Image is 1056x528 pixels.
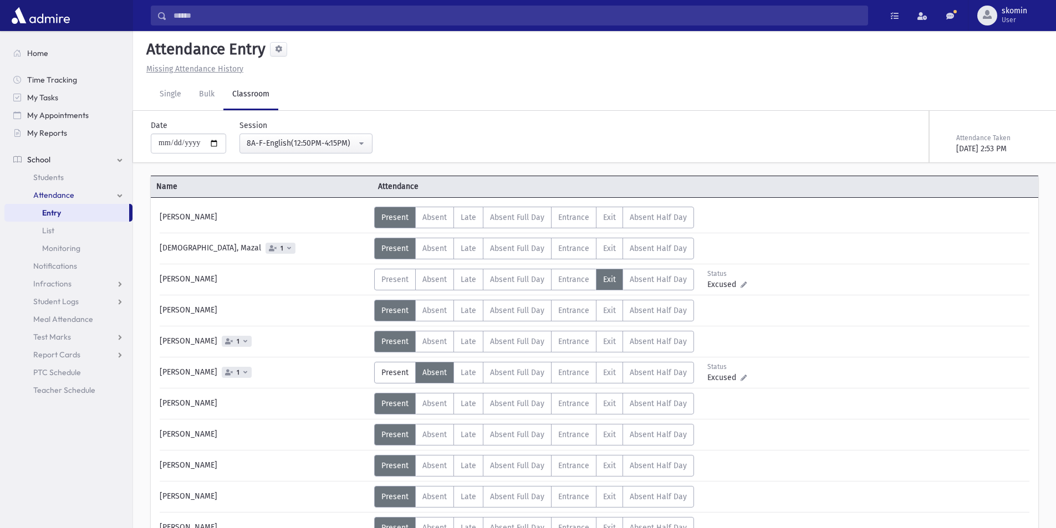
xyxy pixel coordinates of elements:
span: Absent Full Day [490,399,544,408]
span: Absent Half Day [630,368,687,377]
span: Notifications [33,261,77,271]
span: 1 [234,369,242,376]
div: AttTypes [374,207,694,228]
span: Absent Full Day [490,306,544,315]
a: Bulk [190,79,223,110]
a: Infractions [4,275,132,293]
span: Entrance [558,244,589,253]
span: Late [461,430,476,439]
span: Report Cards [33,350,80,360]
div: AttTypes [374,486,694,508]
span: Late [461,306,476,315]
a: Time Tracking [4,71,132,89]
div: [PERSON_NAME] [154,331,374,352]
span: Entrance [558,368,589,377]
a: Report Cards [4,346,132,363]
img: AdmirePro [9,4,73,27]
span: 1 [234,338,242,345]
span: Absent Half Day [630,306,687,315]
span: Absent [422,492,447,501]
span: Absent Full Day [490,368,544,377]
span: Late [461,368,476,377]
span: Infractions [33,279,72,289]
span: Exit [603,399,616,408]
div: [PERSON_NAME] [154,486,374,508]
div: Status [707,362,757,372]
span: Home [27,48,48,58]
span: Absent Full Day [490,461,544,470]
span: Students [33,172,64,182]
span: Entrance [558,306,589,315]
div: [DATE] 2:53 PM [956,143,1036,155]
div: AttTypes [374,424,694,445]
a: PTC Schedule [4,363,132,381]
span: Late [461,275,476,284]
span: Absent Half Day [630,213,687,222]
label: Session [239,120,267,131]
span: My Appointments [27,110,89,120]
a: List [4,222,132,239]
span: Excused [707,372,741,383]
div: 8A-F-English(12:50PM-4:15PM) [247,137,356,149]
span: PTC Schedule [33,367,81,377]
a: School [4,151,132,168]
span: Teacher Schedule [33,385,95,395]
a: My Reports [4,124,132,142]
span: Name [151,181,373,192]
a: Single [151,79,190,110]
span: Absent [422,306,447,315]
span: Exit [603,275,616,284]
h5: Attendance Entry [142,40,266,59]
span: Absent [422,399,447,408]
span: Present [381,399,409,408]
span: Absent Half Day [630,399,687,408]
span: Meal Attendance [33,314,93,324]
span: Absent Full Day [490,492,544,501]
span: Present [381,306,409,315]
div: AttTypes [374,300,694,321]
span: Exit [603,213,616,222]
span: Monitoring [42,243,80,253]
div: AttTypes [374,393,694,414]
span: Absent [422,275,447,284]
div: AttTypes [374,269,694,290]
span: School [27,155,50,165]
span: Present [381,213,409,222]
span: Absent [422,337,447,346]
div: [PERSON_NAME] [154,424,374,445]
label: Date [151,120,167,131]
div: Attendance Taken [956,133,1036,143]
span: Entrance [558,430,589,439]
a: Student Logs [4,293,132,310]
a: Monitoring [4,239,132,257]
a: Missing Attendance History [142,64,243,74]
span: Time Tracking [27,75,77,85]
span: Absent [422,213,447,222]
div: [PERSON_NAME] [154,455,374,476]
span: Absent Half Day [630,275,687,284]
span: Absent Full Day [490,275,544,284]
span: List [42,225,54,235]
span: Present [381,430,409,439]
a: Teacher Schedule [4,381,132,399]
span: Entrance [558,461,589,470]
span: Test Marks [33,332,71,342]
span: Exit [603,368,616,377]
span: Entrance [558,337,589,346]
a: Attendance [4,186,132,204]
span: Late [461,244,476,253]
span: Exit [603,337,616,346]
span: User [1002,16,1027,24]
a: Notifications [4,257,132,275]
span: Present [381,275,409,284]
span: Late [461,337,476,346]
a: Students [4,168,132,186]
span: Absent Half Day [630,337,687,346]
span: Excused [707,279,741,290]
span: Absent [422,430,447,439]
a: Home [4,44,132,62]
span: Present [381,337,409,346]
button: 8A-F-English(12:50PM-4:15PM) [239,134,373,153]
span: Exit [603,430,616,439]
div: Status [707,269,757,279]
